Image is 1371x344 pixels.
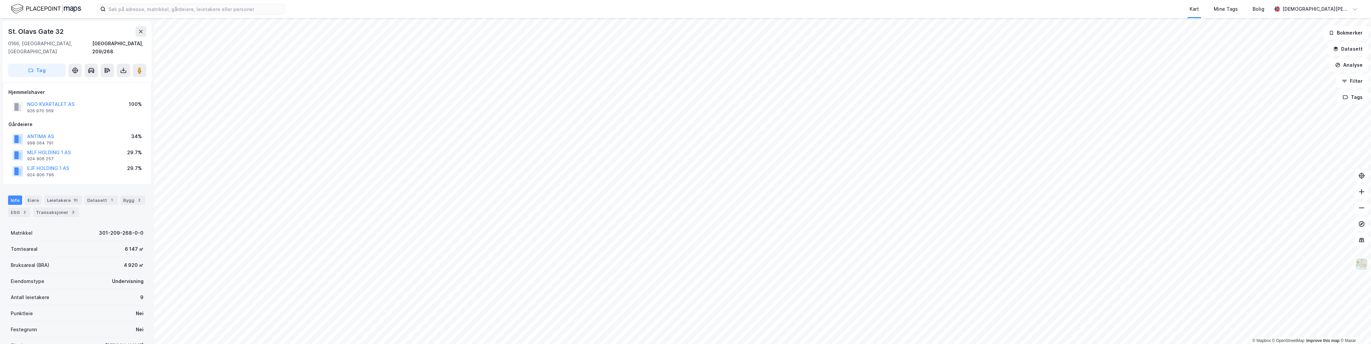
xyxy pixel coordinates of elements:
[11,293,49,301] div: Antall leietakere
[11,245,38,253] div: Tomteareal
[1355,258,1368,271] img: Z
[27,108,54,114] div: 926 970 569
[1252,338,1271,343] a: Mapbox
[1323,26,1368,40] button: Bokmerker
[1337,312,1371,344] iframe: Chat Widget
[11,277,44,285] div: Eiendomstype
[8,40,92,56] div: 0166, [GEOGRAPHIC_DATA], [GEOGRAPHIC_DATA]
[70,209,76,216] div: 3
[136,309,144,318] div: Nei
[112,277,144,285] div: Undervisning
[27,172,54,178] div: 924 806 796
[120,195,145,205] div: Bygg
[1214,5,1238,13] div: Mine Tags
[127,149,142,157] div: 29.7%
[108,197,115,204] div: 1
[124,261,144,269] div: 4 920 ㎡
[1329,58,1368,72] button: Analyse
[1282,5,1350,13] div: [DEMOGRAPHIC_DATA][PERSON_NAME]
[136,326,144,334] div: Nei
[8,195,22,205] div: Info
[21,209,28,216] div: 2
[1190,5,1199,13] div: Kart
[25,195,42,205] div: Eiere
[1253,5,1264,13] div: Bolig
[72,197,79,204] div: 10
[1306,338,1339,343] a: Improve this map
[92,40,146,56] div: [GEOGRAPHIC_DATA], 209/268
[1336,74,1368,88] button: Filter
[11,3,81,15] img: logo.f888ab2527a4732fd821a326f86c7f29.svg
[11,309,33,318] div: Punktleie
[8,64,66,77] button: Tag
[125,245,144,253] div: 6 147 ㎡
[136,197,143,204] div: 2
[1337,91,1368,104] button: Tags
[27,156,54,162] div: 924 806 257
[11,326,37,334] div: Festegrunn
[129,100,142,108] div: 100%
[1272,338,1305,343] a: OpenStreetMap
[106,4,285,14] input: Søk på adresse, matrikkel, gårdeiere, leietakere eller personer
[8,208,31,217] div: ESG
[8,120,146,128] div: Gårdeiere
[33,208,79,217] div: Transaksjoner
[99,229,144,237] div: 301-209-268-0-0
[11,229,33,237] div: Matrikkel
[140,293,144,301] div: 9
[11,261,49,269] div: Bruksareal (BRA)
[44,195,82,205] div: Leietakere
[8,88,146,96] div: Hjemmelshaver
[131,132,142,140] div: 34%
[127,164,142,172] div: 29.7%
[1327,42,1368,56] button: Datasett
[85,195,118,205] div: Datasett
[27,140,54,146] div: 998 064 791
[8,26,65,37] div: St. Olavs Gate 32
